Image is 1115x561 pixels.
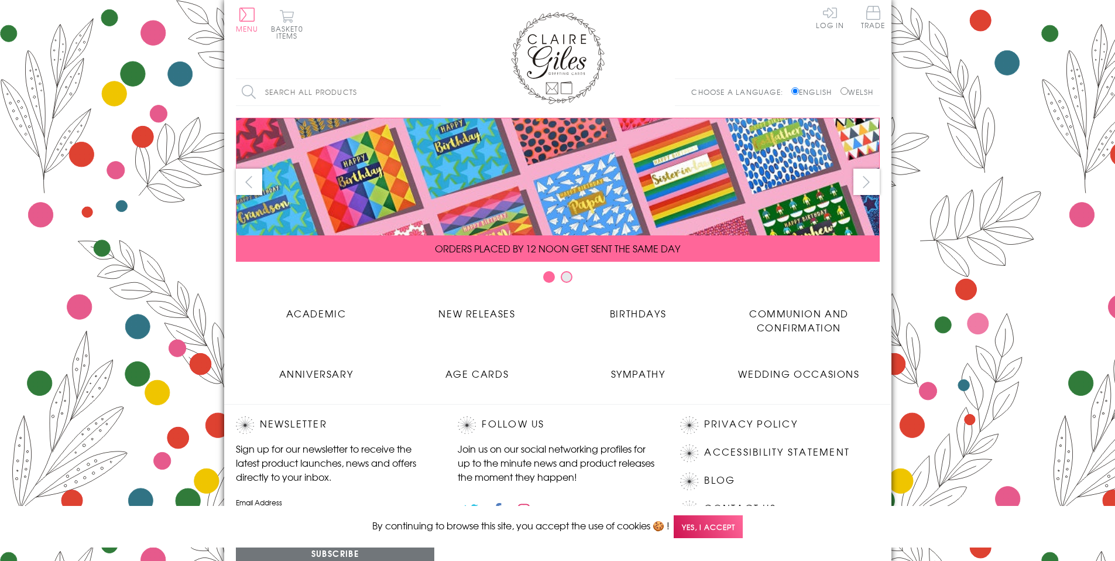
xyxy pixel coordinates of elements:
a: Wedding Occasions [719,358,880,381]
p: Join us on our social networking profiles for up to the minute news and product releases the mome... [458,442,657,484]
a: Blog [704,473,735,488]
a: New Releases [397,297,558,320]
span: New Releases [438,306,515,320]
a: Log In [816,6,844,29]
span: Yes, I accept [674,515,743,538]
label: English [791,87,838,97]
a: Birthdays [558,297,719,320]
span: Age Cards [445,367,509,381]
span: Anniversary [279,367,354,381]
a: Academic [236,297,397,320]
span: Communion and Confirmation [749,306,849,334]
input: Search [429,79,441,105]
input: Welsh [840,87,848,95]
span: Wedding Occasions [738,367,859,381]
input: Search all products [236,79,441,105]
span: Academic [286,306,346,320]
label: Email Address [236,497,435,508]
span: 0 items [276,23,303,41]
a: Sympathy [558,358,719,381]
h2: Newsletter [236,416,435,434]
a: Privacy Policy [704,416,797,432]
a: Communion and Confirmation [719,297,880,334]
button: Basket0 items [271,9,303,39]
p: Sign up for our newsletter to receive the latest product launches, news and offers directly to yo... [236,442,435,484]
a: Anniversary [236,358,397,381]
button: Carousel Page 2 [561,271,572,283]
button: next [853,169,880,195]
span: Sympathy [611,367,665,381]
span: Birthdays [610,306,666,320]
input: English [791,87,799,95]
button: prev [236,169,262,195]
a: Trade [861,6,886,31]
h2: Follow Us [458,416,657,434]
a: Age Cards [397,358,558,381]
span: ORDERS PLACED BY 12 NOON GET SENT THE SAME DAY [435,241,680,255]
button: Carousel Page 1 (Current Slide) [543,271,555,283]
img: Claire Giles Greetings Cards [511,12,605,104]
button: Menu [236,8,259,32]
label: Welsh [840,87,874,97]
a: Accessibility Statement [704,444,850,460]
p: Choose a language: [691,87,789,97]
a: Contact Us [704,501,776,516]
span: Trade [861,6,886,29]
span: Menu [236,23,259,34]
div: Carousel Pagination [236,271,880,289]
